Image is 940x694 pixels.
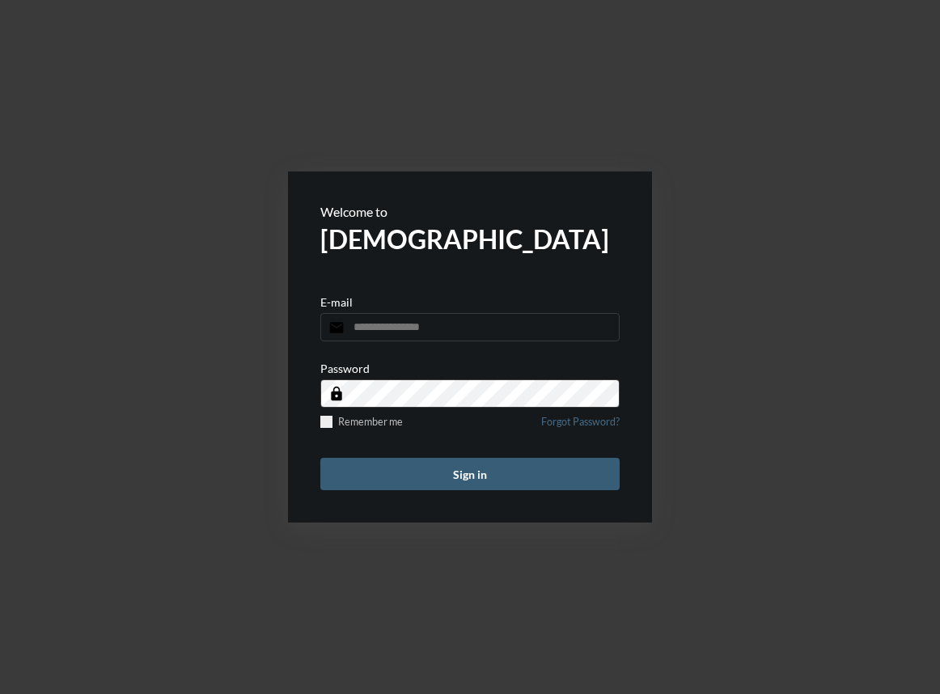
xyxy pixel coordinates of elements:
[320,295,353,309] p: E-mail
[320,362,370,375] p: Password
[320,223,620,255] h2: [DEMOGRAPHIC_DATA]
[320,458,620,490] button: Sign in
[320,204,620,219] p: Welcome to
[320,416,403,428] label: Remember me
[541,416,620,438] a: Forgot Password?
